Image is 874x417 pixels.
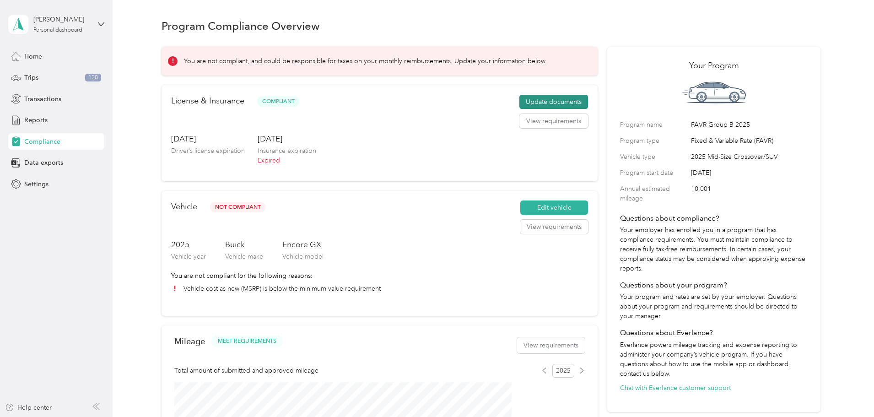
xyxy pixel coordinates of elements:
button: Edit vehicle [520,200,588,215]
h2: Your Program [620,60,808,72]
span: Compliant [257,96,299,107]
span: MEET REQUIREMENTS [218,337,276,346]
p: Your employer has enrolled you in a program that has compliance requirements. You must maintain c... [620,225,808,273]
h3: Buick [225,239,263,250]
p: Vehicle make [225,252,263,261]
p: Driver’s license expiration [171,146,245,156]
span: Data exports [24,158,63,168]
button: View requirements [520,220,588,234]
iframe: Everlance-gr Chat Button Frame [823,366,874,417]
span: 120 [85,74,101,82]
span: Total amount of submitted and approved mileage [174,366,318,375]
h2: License & Insurance [171,95,244,107]
span: Not Compliant [210,202,265,212]
label: Vehicle type [620,152,688,162]
div: Personal dashboard [33,27,82,33]
span: 10,001 [691,184,808,203]
button: View requirements [517,337,585,353]
span: [DATE] [691,168,808,178]
label: Annual estimated mileage [620,184,688,203]
span: Transactions [24,94,61,104]
h3: [DATE] [258,133,316,145]
p: Vehicle model [282,252,324,261]
h4: Questions about Everlance? [620,327,808,338]
button: View requirements [519,114,588,129]
label: Program type [620,136,688,146]
p: Expired [258,156,316,165]
span: FAVR Group B 2025 [691,120,808,130]
span: Reports [24,115,48,125]
h3: 2025 [171,239,206,250]
span: Trips [24,73,38,82]
li: Vehicle cost as new (MSRP) is below the minimum value requirement [171,284,588,293]
p: Insurance expiration [258,146,316,156]
span: Compliance [24,137,60,146]
p: Vehicle year [171,252,206,261]
h4: Questions about compliance? [620,213,808,224]
p: Everlance powers mileage tracking and expense reporting to administer your company’s vehicle prog... [620,340,808,379]
button: Update documents [519,95,588,109]
h2: Mileage [174,336,205,346]
span: 2025 [552,364,574,378]
h1: Program Compliance Overview [162,21,320,31]
span: Home [24,52,42,61]
p: You are not compliant, and could be responsible for taxes on your monthly reimbursements. Update ... [184,56,547,66]
label: Program start date [620,168,688,178]
p: Your program and rates are set by your employer. Questions about your program and requirements sh... [620,292,808,321]
div: [PERSON_NAME] [33,15,91,24]
span: Fixed & Variable Rate (FAVR) [691,136,808,146]
button: Help center [5,403,52,412]
button: Chat with Everlance customer support [620,383,731,393]
h3: [DATE] [171,133,245,145]
h2: Vehicle [171,200,197,213]
h3: Encore GX [282,239,324,250]
p: You are not compliant for the following reasons: [171,271,588,281]
h4: Questions about your program? [620,280,808,291]
span: Settings [24,179,49,189]
label: Program name [620,120,688,130]
span: 2025 Mid-Size Crossover/SUV [691,152,808,162]
button: MEET REQUIREMENTS [211,336,283,347]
